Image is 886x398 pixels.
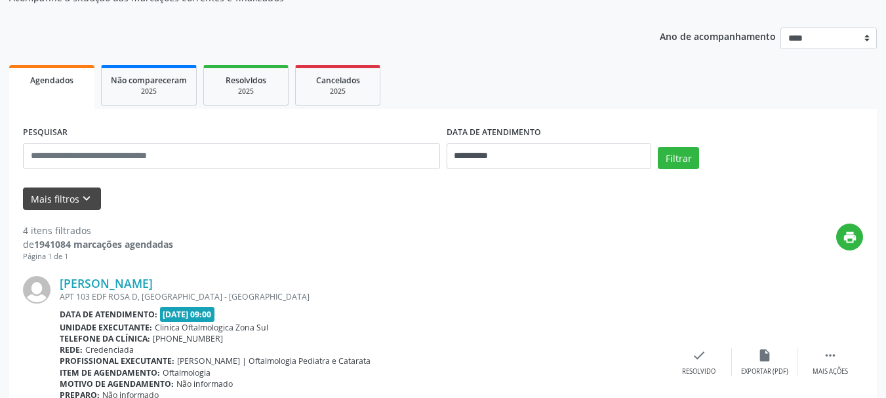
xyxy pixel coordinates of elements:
i:  [823,348,837,363]
label: PESQUISAR [23,123,68,143]
strong: 1941084 marcações agendadas [34,238,173,250]
div: Mais ações [813,367,848,376]
p: Ano de acompanhamento [660,28,776,44]
span: Agendados [30,75,73,86]
label: DATA DE ATENDIMENTO [447,123,541,143]
i: keyboard_arrow_down [79,191,94,206]
b: Telefone da clínica: [60,333,150,344]
i: print [843,230,857,245]
a: [PERSON_NAME] [60,276,153,290]
span: Credenciada [85,344,134,355]
button: print [836,224,863,250]
div: Exportar (PDF) [741,367,788,376]
div: Resolvido [682,367,715,376]
div: 2025 [305,87,371,96]
div: 2025 [213,87,279,96]
span: Resolvidos [226,75,266,86]
button: Filtrar [658,147,699,169]
b: Data de atendimento: [60,309,157,320]
span: [PERSON_NAME] | Oftalmologia Pediatra e Catarata [177,355,371,367]
button: Mais filtroskeyboard_arrow_down [23,188,101,210]
span: [PHONE_NUMBER] [153,333,223,344]
div: Página 1 de 1 [23,251,173,262]
div: de [23,237,173,251]
span: Não compareceram [111,75,187,86]
i: check [692,348,706,363]
i: insert_drive_file [757,348,772,363]
div: APT 103 EDF ROSA D, [GEOGRAPHIC_DATA] - [GEOGRAPHIC_DATA] [60,291,666,302]
b: Motivo de agendamento: [60,378,174,389]
b: Profissional executante: [60,355,174,367]
span: Não informado [176,378,233,389]
b: Unidade executante: [60,322,152,333]
span: Cancelados [316,75,360,86]
span: Clinica Oftalmologica Zona Sul [155,322,268,333]
div: 4 itens filtrados [23,224,173,237]
span: Oftalmologia [163,367,211,378]
b: Rede: [60,344,83,355]
span: [DATE] 09:00 [160,307,215,322]
div: 2025 [111,87,187,96]
img: img [23,276,50,304]
b: Item de agendamento: [60,367,160,378]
